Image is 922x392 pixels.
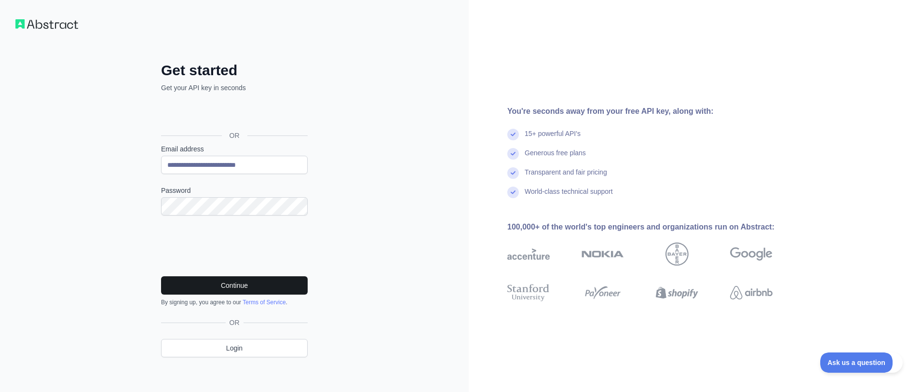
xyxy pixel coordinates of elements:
[222,131,247,140] span: OR
[15,19,78,29] img: Workflow
[507,106,803,117] div: You're seconds away from your free API key, along with:
[161,298,308,306] div: By signing up, you agree to our .
[820,352,903,373] iframe: Toggle Customer Support
[226,318,244,327] span: OR
[507,187,519,198] img: check mark
[582,282,624,303] img: payoneer
[525,187,613,206] div: World-class technical support
[156,103,311,124] iframe: Przycisk Zaloguj się przez Google
[507,167,519,179] img: check mark
[161,103,306,124] div: Zaloguj się przez Google. Otwiera się w nowej karcie
[507,221,803,233] div: 100,000+ of the world's top engineers and organizations run on Abstract:
[730,243,773,266] img: google
[665,243,689,266] img: bayer
[243,299,285,306] a: Terms of Service
[161,227,308,265] iframe: reCAPTCHA
[161,83,308,93] p: Get your API key in seconds
[525,167,607,187] div: Transparent and fair pricing
[161,276,308,295] button: Continue
[161,144,308,154] label: Email address
[730,282,773,303] img: airbnb
[656,282,698,303] img: shopify
[161,62,308,79] h2: Get started
[507,148,519,160] img: check mark
[161,339,308,357] a: Login
[525,148,586,167] div: Generous free plans
[161,186,308,195] label: Password
[507,282,550,303] img: stanford university
[507,243,550,266] img: accenture
[582,243,624,266] img: nokia
[507,129,519,140] img: check mark
[525,129,581,148] div: 15+ powerful API's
